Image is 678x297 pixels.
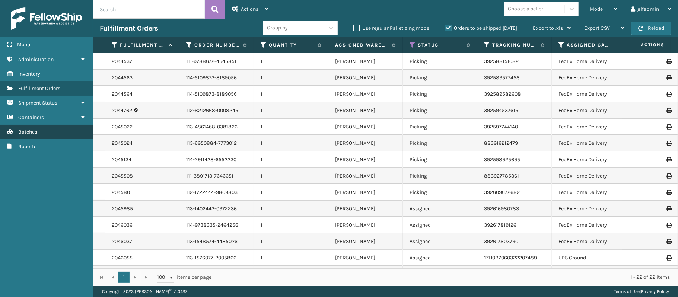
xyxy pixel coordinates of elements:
td: 112-1722444-9809803 [179,184,254,201]
td: 1 [254,233,328,250]
a: 392609672682 [484,189,520,195]
label: Quantity [269,42,314,48]
td: 1 [254,217,328,233]
td: 1 [254,266,328,282]
i: Print Label [666,206,671,211]
td: Picking [403,119,477,135]
a: 392616980783 [484,205,519,212]
td: Assigned [403,201,477,217]
td: 1 [254,86,328,102]
td: FedEx Home Delivery [552,53,626,70]
span: Mode [590,6,603,12]
span: Menu [17,41,30,48]
a: 2044564 [112,90,133,98]
label: Order Number [194,42,239,48]
td: [PERSON_NAME] [328,266,403,282]
td: 111-3891713-7646651 [179,168,254,184]
span: Batches [18,129,37,135]
td: Picking [403,102,477,119]
a: 2045801 [112,189,132,196]
span: Shipment Status [18,100,57,106]
a: 1 [118,272,130,283]
i: Print Label [666,141,671,146]
td: 1 [254,168,328,184]
td: 1 [254,250,328,266]
label: Fulfillment Order Id [120,42,165,48]
span: Export to .xls [533,25,563,31]
td: 1 [254,135,328,151]
a: 2044762 [112,107,132,114]
a: Privacy Policy [641,289,669,294]
i: Print Label [666,255,671,261]
span: items per page [157,272,211,283]
td: [PERSON_NAME] [328,70,403,86]
a: 2045024 [112,140,133,147]
a: 2045985 [112,205,133,213]
td: 114-5109873-8189056 [179,70,254,86]
td: [PERSON_NAME] [328,151,403,168]
td: Picking [403,151,477,168]
td: 1 [254,151,328,168]
td: Picking [403,168,477,184]
h3: Fulfillment Orders [100,24,158,33]
td: Picking [403,86,477,102]
label: Assigned Carrier Service [567,42,612,48]
label: Status [418,42,463,48]
a: 392597744140 [484,124,518,130]
a: 2046037 [112,238,132,245]
td: Assigned [403,233,477,250]
td: 114-9738335-2464256 [179,217,254,233]
td: 1 [254,53,328,70]
td: FedEx Home Delivery [552,184,626,201]
td: FedEx Home Delivery [552,151,626,168]
a: 2044563 [112,74,133,82]
td: FedEx Home Delivery [552,201,626,217]
td: 1 [254,184,328,201]
td: [PERSON_NAME] [328,217,403,233]
div: Group by [267,24,288,32]
td: FedEx Home Delivery [552,70,626,86]
td: Assigned [403,217,477,233]
td: FedEx Home Delivery [552,86,626,102]
td: 113-1576077-2005866 [179,250,254,266]
td: Picking [403,53,477,70]
a: 2045134 [112,156,131,163]
i: Print Label [666,239,671,244]
a: 392589582608 [484,91,521,97]
label: Tracking Number [492,42,537,48]
i: Print Label [666,223,671,228]
span: Actions [617,39,669,51]
td: [PERSON_NAME] [328,168,403,184]
td: 113-6950884-7773012 [179,135,254,151]
td: [PERSON_NAME] [328,102,403,119]
td: [PERSON_NAME] [328,233,403,250]
a: 392598925695 [484,156,520,163]
td: [PERSON_NAME] [328,53,403,70]
div: 1 - 22 of 22 items [222,274,670,281]
i: Print Label [666,190,671,195]
td: 113-4861468-0381826 [179,119,254,135]
td: 112-8212668-0008245 [179,102,254,119]
a: 392617819126 [484,222,516,228]
a: 883916212479 [484,140,518,146]
a: 1ZH0R7060322207489 [484,255,537,261]
p: Copyright 2023 [PERSON_NAME]™ v 1.0.187 [102,286,187,297]
i: Print Label [666,75,671,80]
td: [PERSON_NAME] [328,201,403,217]
span: Reports [18,143,36,150]
i: Print Label [666,157,671,162]
a: 2045022 [112,123,133,131]
img: logo [11,7,82,30]
div: Choose a seller [508,5,543,13]
td: Picking [403,135,477,151]
i: Print Label [666,59,671,64]
td: Picking [403,70,477,86]
td: FedEx Home Delivery [552,119,626,135]
button: Reload [631,22,671,35]
td: FedEx Home Delivery [552,135,626,151]
span: Containers [18,114,44,121]
td: UPS Ground [552,250,626,266]
a: 2046036 [112,221,133,229]
span: Actions [241,6,258,12]
td: FedEx Home Delivery [552,102,626,119]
